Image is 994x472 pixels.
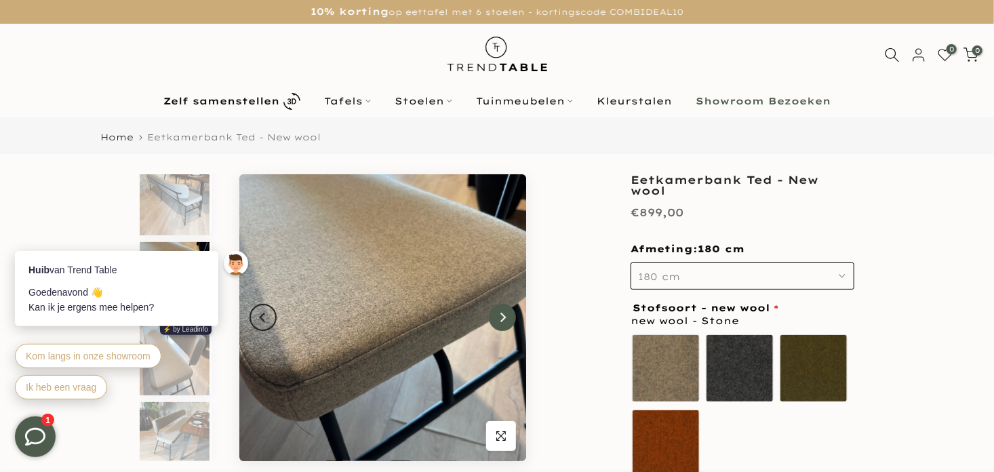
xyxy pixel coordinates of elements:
a: Tafels [313,93,383,109]
img: trend-table [438,24,557,84]
span: Stofsoort - new wool [633,303,778,313]
a: Home [100,133,134,142]
span: 0 [972,45,982,56]
p: op eettafel met 6 stoelen - kortingscode COMBIDEAL10 [17,3,977,20]
button: Ik heb een vraag [14,189,106,214]
a: Kleurstalen [585,93,684,109]
span: new wool - Stone [631,313,739,330]
div: €899,00 [631,203,683,222]
span: 0 [947,44,957,54]
span: Ik heb een vraag [24,196,95,207]
span: Afmeting: [631,243,744,255]
span: Eetkamerbank Ted - New wool [147,132,321,142]
strong: 10% korting [311,5,389,18]
a: Tuinmeubelen [464,93,585,109]
b: Showroom Bezoeken [696,96,831,106]
a: 0 [963,47,978,62]
span: 180 cm [638,271,680,283]
a: Stoelen [383,93,464,109]
span: 180 cm [698,243,744,256]
iframe: bot-iframe [1,186,266,416]
button: Next [489,304,516,331]
h1: Eetkamerbank Ted - New wool [631,174,854,196]
b: Zelf samenstellen [163,96,279,106]
a: 0 [938,47,953,62]
iframe: toggle-frame [1,403,69,471]
a: Zelf samenstellen [152,90,313,113]
a: Showroom Bezoeken [684,93,843,109]
button: 180 cm [631,262,854,290]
